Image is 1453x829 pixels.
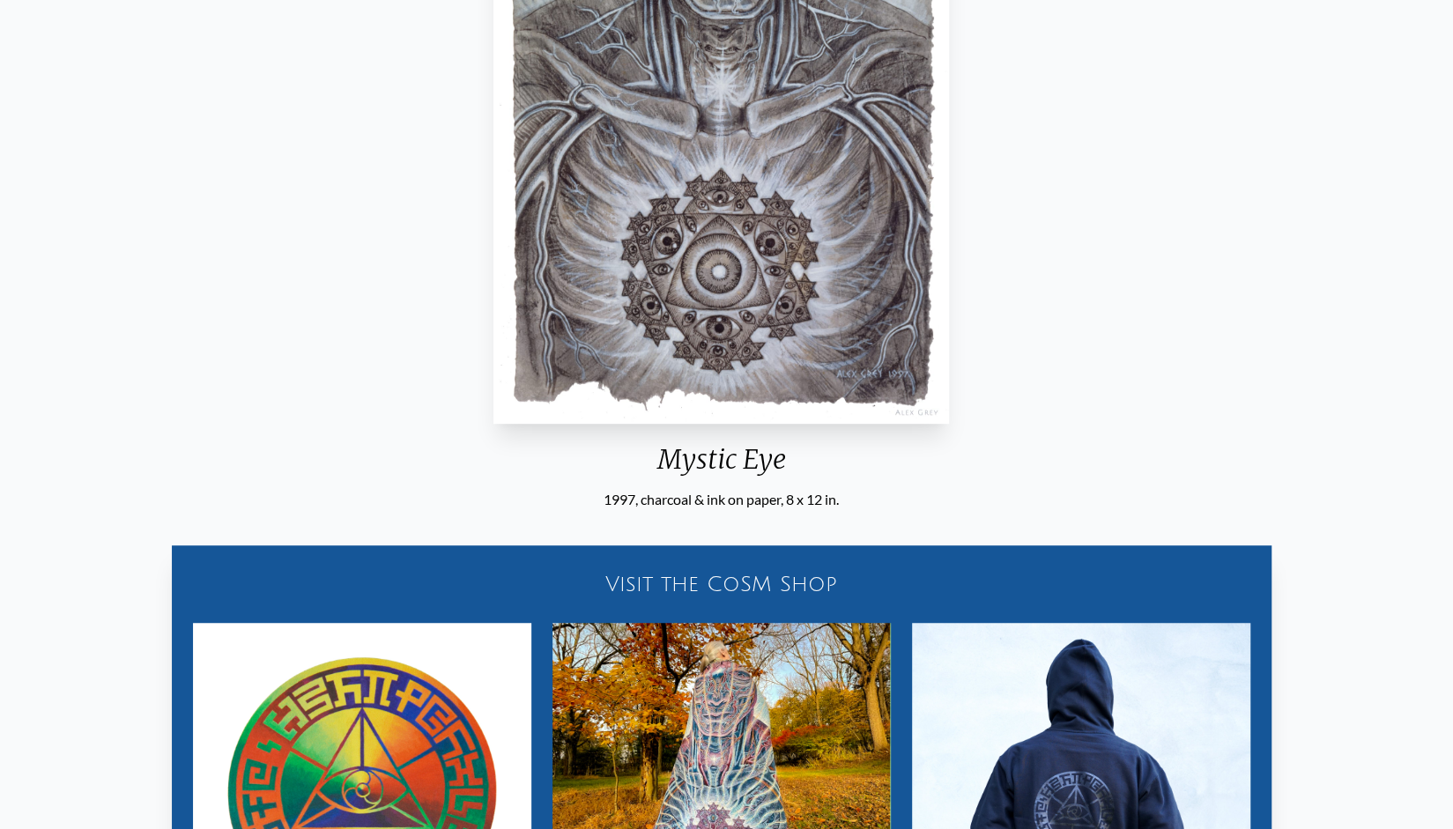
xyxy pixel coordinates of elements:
div: 1997, charcoal & ink on paper, 8 x 12 in. [486,489,956,510]
a: Visit the CoSM Shop [182,556,1261,612]
div: Mystic Eye [486,443,956,489]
